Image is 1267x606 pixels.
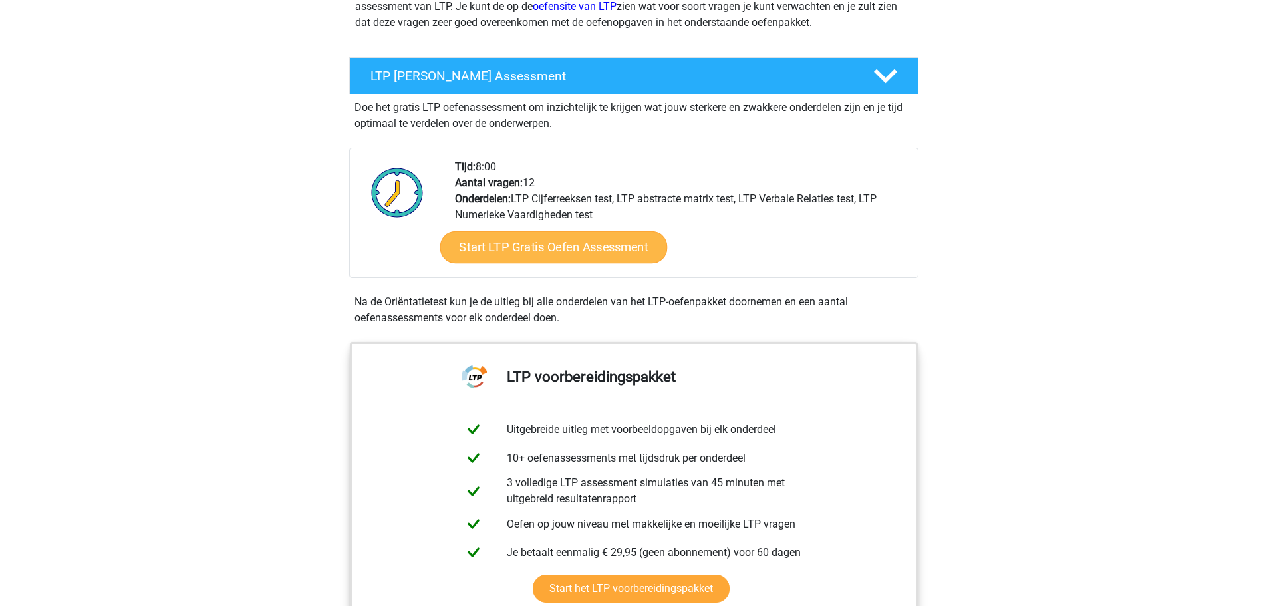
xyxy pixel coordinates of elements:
[445,159,917,277] div: 8:00 12 LTP Cijferreeksen test, LTP abstracte matrix test, LTP Verbale Relaties test, LTP Numerie...
[349,294,918,326] div: Na de Oriëntatietest kun je de uitleg bij alle onderdelen van het LTP-oefenpakket doornemen en ee...
[344,57,924,94] a: LTP [PERSON_NAME] Assessment
[455,176,523,189] b: Aantal vragen:
[440,231,667,263] a: Start LTP Gratis Oefen Assessment
[533,575,730,603] a: Start het LTP voorbereidingspakket
[349,94,918,132] div: Doe het gratis LTP oefenassessment om inzichtelijk te krijgen wat jouw sterkere en zwakkere onder...
[370,69,852,84] h4: LTP [PERSON_NAME] Assessment
[455,192,511,205] b: Onderdelen:
[455,160,476,173] b: Tijd:
[364,159,431,226] img: Klok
